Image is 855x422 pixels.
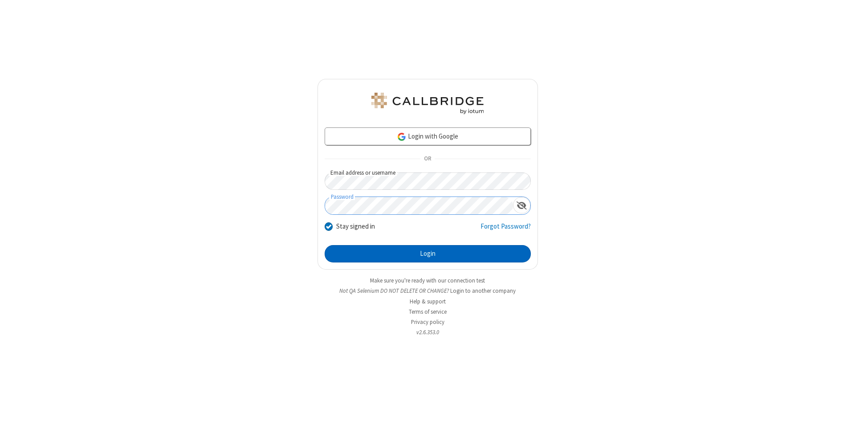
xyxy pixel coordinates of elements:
li: v2.6.353.0 [318,328,538,336]
div: Show password [513,197,530,213]
li: Not QA Selenium DO NOT DELETE OR CHANGE? [318,287,538,295]
a: Help & support [410,298,446,305]
img: QA Selenium DO NOT DELETE OR CHANGE [370,93,485,114]
button: Login to another company [450,287,516,295]
a: Forgot Password? [480,221,531,238]
span: OR [420,153,435,165]
a: Login with Google [325,127,531,145]
button: Login [325,245,531,263]
a: Terms of service [409,308,447,315]
input: Email address or username [325,172,531,190]
input: Password [325,197,513,214]
label: Stay signed in [336,221,375,232]
a: Make sure you're ready with our connection test [370,277,485,284]
img: google-icon.png [397,132,407,142]
a: Privacy policy [411,318,444,326]
iframe: Chat [833,399,848,416]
